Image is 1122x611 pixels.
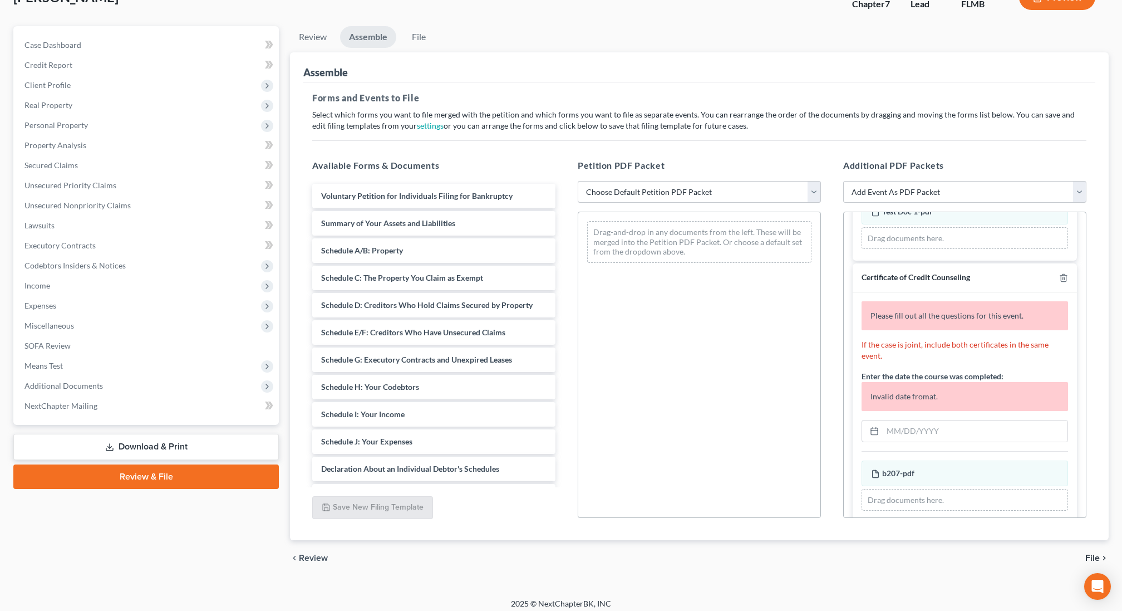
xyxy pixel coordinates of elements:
button: Save New Filing Template [312,496,433,520]
span: Declaration About an Individual Debtor's Schedules [321,464,499,473]
span: Certificate of Credit Counseling [862,272,970,282]
a: SOFA Review [16,336,279,356]
span: Schedule G: Executory Contracts and Unexpired Leases [321,355,512,364]
div: Drag documents here. [862,489,1068,511]
div: Drag documents here. [862,227,1068,250]
span: Miscellaneous [24,321,74,330]
a: Executory Contracts [16,236,279,256]
a: Case Dashboard [16,35,279,55]
a: Property Analysis [16,135,279,155]
i: chevron_right [1100,554,1109,563]
p: If the case is joint, include both certificates in the same event. [862,339,1068,361]
span: Secured Claims [24,160,78,170]
a: Assemble [340,26,396,48]
span: NextChapter Mailing [24,401,97,410]
span: Schedule J: Your Expenses [321,437,412,446]
a: Review & File [13,465,279,489]
p: Invalid date fromat. [862,382,1068,411]
span: Expenses [24,301,56,310]
span: Test Doc 1-pdf [882,207,932,216]
button: chevron_left Review [290,554,339,563]
label: Enter the date the course was completed: [862,370,1003,382]
a: Download & Print [13,434,279,460]
span: File [1085,554,1100,563]
span: Petition PDF Packet [578,160,665,170]
span: Voluntary Petition for Individuals Filing for Bankruptcy [321,191,513,201]
span: Case Dashboard [24,40,81,50]
p: Select which forms you want to file merged with the petition and which forms you want to file as ... [312,109,1086,131]
input: MM/DD/YYYY [883,421,1067,442]
span: Please fill out all the questions for this event. [870,311,1023,320]
div: Drag-and-drop in any documents from the left. These will be merged into the Petition PDF Packet. ... [587,221,811,263]
a: Secured Claims [16,155,279,175]
span: Personal Property [24,120,88,130]
span: Means Test [24,361,63,370]
div: Assemble [303,66,348,79]
a: settings [417,121,444,130]
a: Unsecured Nonpriority Claims [16,195,279,216]
span: Schedule H: Your Codebtors [321,382,419,392]
span: Review [299,554,328,563]
span: Schedule C: The Property You Claim as Exempt [321,273,483,282]
span: Income [24,281,50,290]
div: Open Intercom Messenger [1084,573,1111,600]
h5: Available Forms & Documents [312,159,555,172]
span: Executory Contracts [24,241,96,250]
span: Summary of Your Assets and Liabilities [321,218,455,228]
span: Additional Documents [24,381,103,390]
a: Credit Report [16,55,279,75]
a: File [401,26,436,48]
span: b207-pdf [882,468,914,478]
span: Credit Report [24,60,72,70]
span: Lawsuits [24,221,55,230]
span: Real Property [24,100,72,110]
span: SOFA Review [24,341,71,350]
span: Property Analysis [24,140,86,150]
span: Schedule A/B: Property [321,246,403,255]
span: Unsecured Nonpriority Claims [24,201,131,210]
h5: Additional PDF Packets [843,159,1086,172]
span: Client Profile [24,80,71,90]
span: Schedule I: Your Income [321,409,405,419]
a: Unsecured Priority Claims [16,175,279,195]
span: Unsecured Priority Claims [24,180,116,190]
i: chevron_left [290,554,299,563]
a: Lawsuits [16,216,279,236]
span: Schedule D: Creditors Who Hold Claims Secured by Property [321,300,533,310]
a: NextChapter Mailing [16,396,279,416]
h5: Forms and Events to File [312,91,1086,105]
a: Review [290,26,336,48]
span: Codebtors Insiders & Notices [24,261,126,270]
span: Schedule E/F: Creditors Who Have Unsecured Claims [321,328,505,337]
